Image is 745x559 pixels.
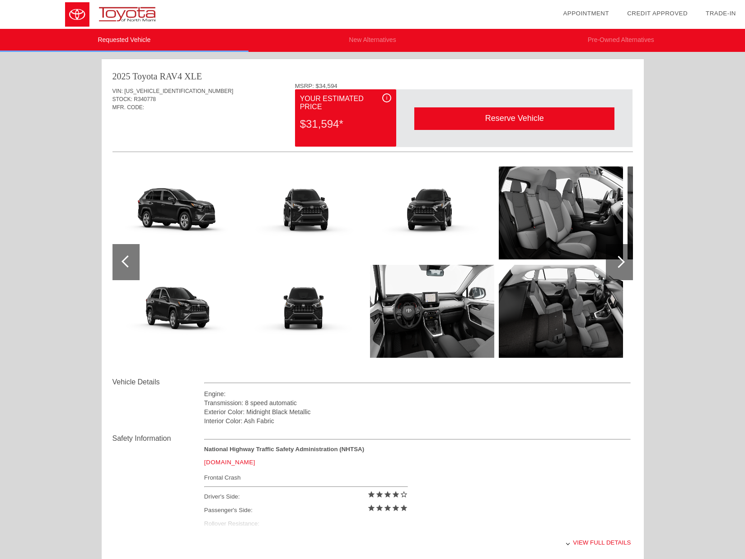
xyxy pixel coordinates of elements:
[627,10,688,17] a: Credit Approved
[112,166,237,259] img: 11a842d2bca381da66b59b7e8258b5c1.png
[375,504,384,512] i: star
[400,490,408,499] i: star_border
[241,166,365,259] img: bc137a5e3e51bf7a8f06a928f3be98a5.png
[204,407,631,416] div: Exterior Color: Midnight Black Metallic
[300,93,391,112] div: Your Estimated Price
[112,377,204,388] div: Vehicle Details
[499,265,623,358] img: 1cc922bc723859b7cfbf6d4421437e77.png
[204,531,631,554] div: View full details
[112,104,145,111] span: MFR. CODE:
[112,88,123,94] span: VIN:
[112,265,237,358] img: a90efbe15758134b173618e3af882077.png
[112,70,183,83] div: 2025 Toyota RAV4
[367,504,375,512] i: star
[204,389,631,398] div: Engine:
[184,70,202,83] div: XLE
[370,166,494,259] img: ad2f8580cf49a93ed34f17774079b880.png
[204,490,408,504] div: Driver's Side:
[204,398,631,407] div: Transmission: 8 speed automatic
[497,29,745,52] li: Pre-Owned Alternatives
[300,112,391,136] div: $31,594*
[204,446,364,453] strong: National Highway Traffic Safety Administration (NHTSA)
[248,29,497,52] li: New Alternatives
[384,504,392,512] i: star
[392,490,400,499] i: star
[204,459,255,466] a: [DOMAIN_NAME]
[386,95,388,101] span: i
[204,504,408,517] div: Passenger's Side:
[112,433,204,444] div: Safety Information
[134,96,156,102] span: R340778
[112,125,633,139] div: Quoted on [DATE] 6:46:58 PM
[370,265,494,358] img: a5b61df1183148ea0418659547257d31.png
[204,416,631,425] div: Interior Color: Ash Fabric
[706,10,736,17] a: Trade-In
[375,490,384,499] i: star
[400,504,408,512] i: star
[367,490,375,499] i: star
[204,472,408,483] div: Frontal Crash
[295,83,633,89] div: MSRP: $34,594
[563,10,609,17] a: Appointment
[112,96,132,102] span: STOCK:
[124,88,233,94] span: [US_VEHICLE_IDENTIFICATION_NUMBER]
[414,107,614,129] div: Reserve Vehicle
[384,490,392,499] i: star
[241,265,365,358] img: 1d3dfe4cf92f09cdbbefe09b29f680ba.png
[392,504,400,512] i: star
[499,166,623,259] img: 6979b71846d684eef59cb0c7a400464f.png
